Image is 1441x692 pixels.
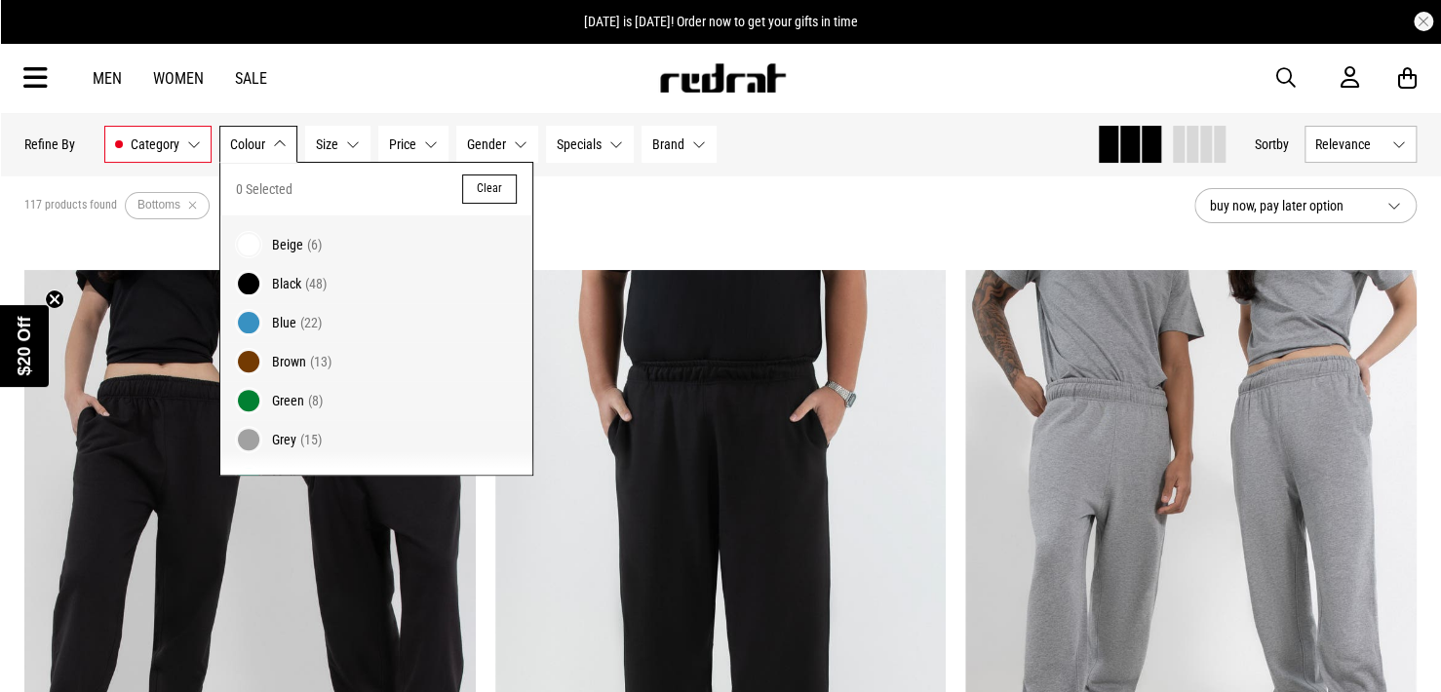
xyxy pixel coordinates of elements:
[456,126,538,163] button: Gender
[24,198,117,213] span: 117 products found
[652,136,684,152] span: Brand
[1255,133,1289,156] button: Sortby
[303,471,318,486] span: (3)
[180,192,205,219] button: Remove filter
[300,315,322,330] span: (22)
[153,69,204,88] a: Women
[272,276,301,291] span: Black
[307,237,322,252] span: (6)
[557,136,602,152] span: Specials
[24,136,75,152] p: Refine By
[316,136,338,152] span: Size
[642,126,717,163] button: Brand
[137,198,180,211] span: Bottoms
[131,136,179,152] span: Category
[584,14,858,29] span: [DATE] is [DATE]! Order now to get your gifts in time
[16,8,74,66] button: Open LiveChat chat widget
[235,69,267,88] a: Sale
[236,177,292,201] span: 0 Selected
[1315,136,1384,152] span: Relevance
[389,136,416,152] span: Price
[272,393,304,408] span: Green
[546,126,634,163] button: Specials
[272,432,296,447] span: Grey
[305,276,327,291] span: (48)
[462,174,517,204] button: Clear
[219,162,533,476] div: Colour
[104,126,212,163] button: Category
[45,289,64,309] button: Close teaser
[305,126,370,163] button: Size
[15,316,34,375] span: $20 Off
[308,393,323,408] span: (8)
[272,237,303,252] span: Beige
[230,136,265,152] span: Colour
[272,354,306,369] span: Brown
[1305,126,1417,163] button: Relevance
[272,315,296,330] span: Blue
[1210,194,1372,217] span: buy now, pay later option
[300,432,322,447] span: (15)
[272,471,299,486] span: Multi
[93,69,122,88] a: Men
[1194,188,1417,223] button: buy now, pay later option
[378,126,448,163] button: Price
[467,136,506,152] span: Gender
[219,126,297,163] button: Colour
[1276,136,1289,152] span: by
[658,63,787,93] img: Redrat logo
[310,354,331,369] span: (13)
